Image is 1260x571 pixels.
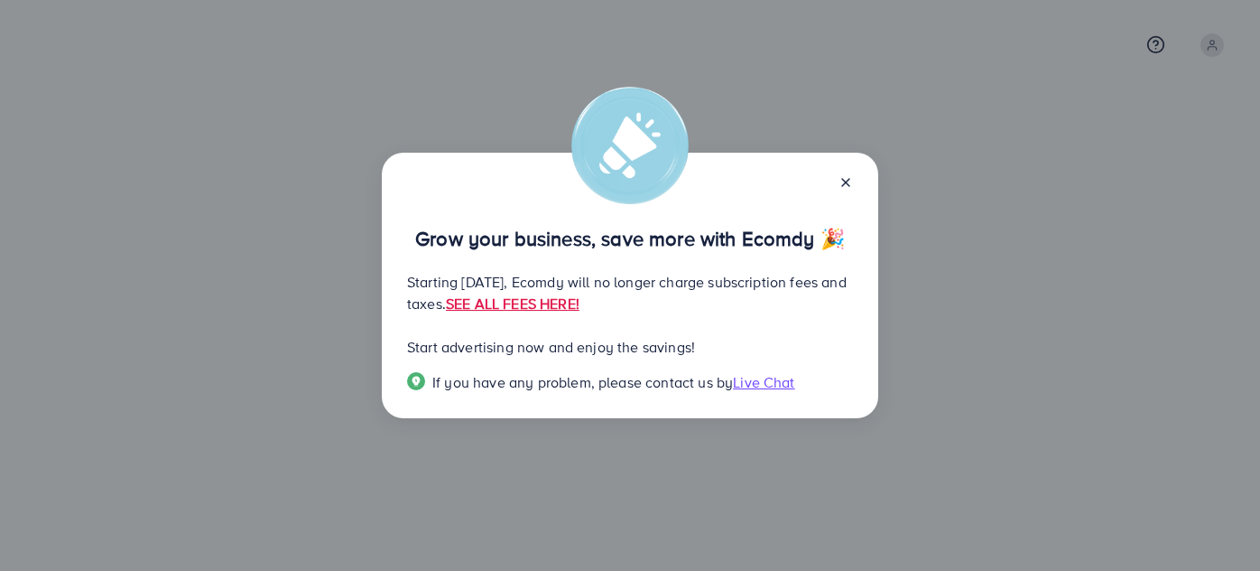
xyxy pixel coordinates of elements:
[571,87,689,204] img: alert
[733,372,794,392] span: Live Chat
[446,294,579,314] a: SEE ALL FEES HERE!
[407,372,425,390] img: Popup guide
[432,372,733,392] span: If you have any problem, please contact us by
[407,271,853,314] p: Starting [DATE], Ecomdy will no longer charge subscription fees and taxes.
[407,228,853,249] p: Grow your business, save more with Ecomdy 🎉
[407,336,853,358] p: Start advertising now and enjoy the savings!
